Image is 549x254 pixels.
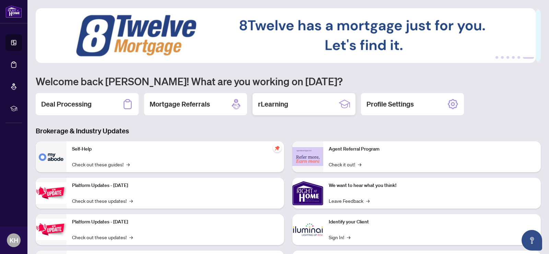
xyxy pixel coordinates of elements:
img: Identify your Client [292,214,323,245]
span: → [129,233,133,241]
button: 2 [501,56,504,59]
span: → [126,161,130,168]
span: → [366,197,370,205]
a: Check out these updates!→ [72,233,133,241]
a: Check it out!→ [329,161,361,168]
img: Platform Updates - July 21, 2025 [36,182,67,204]
img: Agent Referral Program [292,147,323,166]
p: We want to hear what you think! [329,182,535,189]
img: Platform Updates - July 8, 2025 [36,219,67,240]
button: 5 [517,56,520,59]
span: pushpin [273,144,281,152]
img: Self-Help [36,141,67,172]
button: 6 [523,56,534,59]
h2: Deal Processing [41,99,92,109]
p: Self-Help [72,145,279,153]
button: 1 [495,56,498,59]
img: Slide 5 [36,8,536,63]
button: Open asap [522,230,542,251]
button: 3 [506,56,509,59]
img: We want to hear what you think! [292,178,323,209]
a: Leave Feedback→ [329,197,370,205]
a: Check out these updates!→ [72,197,133,205]
p: Platform Updates - [DATE] [72,182,279,189]
span: → [358,161,361,168]
h3: Brokerage & Industry Updates [36,126,541,136]
h2: rLearning [258,99,288,109]
button: 4 [512,56,515,59]
p: Agent Referral Program [329,145,535,153]
img: logo [5,5,22,18]
p: Platform Updates - [DATE] [72,218,279,226]
a: Sign In!→ [329,233,350,241]
span: → [347,233,350,241]
span: → [129,197,133,205]
a: Check out these guides!→ [72,161,130,168]
h1: Welcome back [PERSON_NAME]! What are you working on [DATE]? [36,75,541,88]
p: Identify your Client [329,218,535,226]
h2: Mortgage Referrals [150,99,210,109]
span: KH [10,235,18,245]
h2: Profile Settings [366,99,414,109]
